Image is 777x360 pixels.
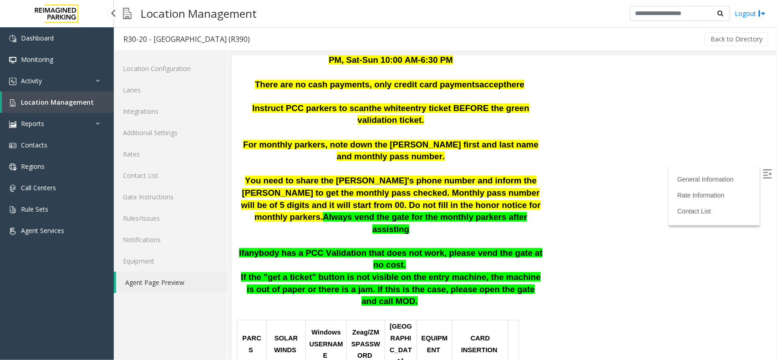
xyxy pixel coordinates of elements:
[531,114,540,123] img: Open/Close Sidebar Menu
[114,186,227,208] a: Gate Instructions
[114,58,227,79] a: Location Configuration
[21,119,44,128] span: Reports
[91,157,295,178] span: Always vend the gate for the monthly parkers after assisting
[9,78,16,85] img: 'icon'
[189,279,216,298] span: EQUIPMENT
[125,48,297,70] span: entry ticket BEFORE the green validation ticket.
[114,229,227,250] a: Notifications
[9,217,308,250] span: If the "get a ticket" button is not visible on the entry machine, the machine is out of paper or ...
[21,205,48,213] span: Rule Sets
[21,141,47,149] span: Contacts
[136,2,261,25] h3: Location Management
[11,84,306,106] span: For monthly parkers, note down the [PERSON_NAME] first and last name and monthly pass number.
[9,206,16,213] img: 'icon'
[120,273,136,281] span: Zeag
[114,208,227,229] a: Rules/Issues
[247,24,274,34] span: accept
[21,76,42,85] span: Activity
[123,33,250,45] div: R30-20 - [GEOGRAPHIC_DATA] (R390)
[21,98,94,106] span: Location Management
[123,2,132,25] img: pageIcon
[9,56,16,64] img: 'icon'
[445,120,502,127] a: General Information
[20,48,137,57] span: Instruct PCC parkers to scan
[9,185,16,192] img: 'icon'
[9,228,16,235] img: 'icon'
[9,142,16,149] img: 'icon'
[21,34,54,42] span: Dashboard
[758,9,766,18] img: logout
[705,32,768,46] button: Back to Directory
[274,24,292,34] span: here
[114,122,227,143] a: Additional Settings
[12,193,310,214] span: anybody has a PCC Validation that does not work, please vend the gate at no cost.
[23,24,248,34] span: There are no cash payments, only credit card payments
[735,9,766,18] a: Logout
[114,79,227,101] a: Lanes
[229,279,265,298] span: CARD INSERTION
[9,121,16,128] img: 'icon'
[21,226,64,235] span: Agent Services
[9,163,16,171] img: 'icon'
[9,120,308,166] span: You need to share the [PERSON_NAME]'s phone number and inform the [PERSON_NAME] to get the monthl...
[10,279,29,298] span: PARCS
[21,162,45,171] span: Regions
[9,35,16,42] img: 'icon'
[77,273,111,304] span: Windows USERNAME
[21,55,53,64] span: Monitoring
[114,101,227,122] a: Integrations
[114,165,227,186] a: Contact List
[42,279,66,298] span: SOLAR WINDS
[116,272,227,293] a: Agent Page Preview
[9,99,16,106] img: 'icon'
[445,136,493,143] a: Rate Information
[2,91,114,113] a: Location Management
[119,273,148,304] span: /ZMSPASSWORD
[7,193,12,202] span: If
[137,48,173,57] span: the white
[445,152,479,159] a: Contact List
[114,250,227,272] a: Equipment
[157,267,180,309] span: [GEOGRAPHIC_DATA]
[114,143,227,165] a: Rates
[21,183,56,192] span: Call Centers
